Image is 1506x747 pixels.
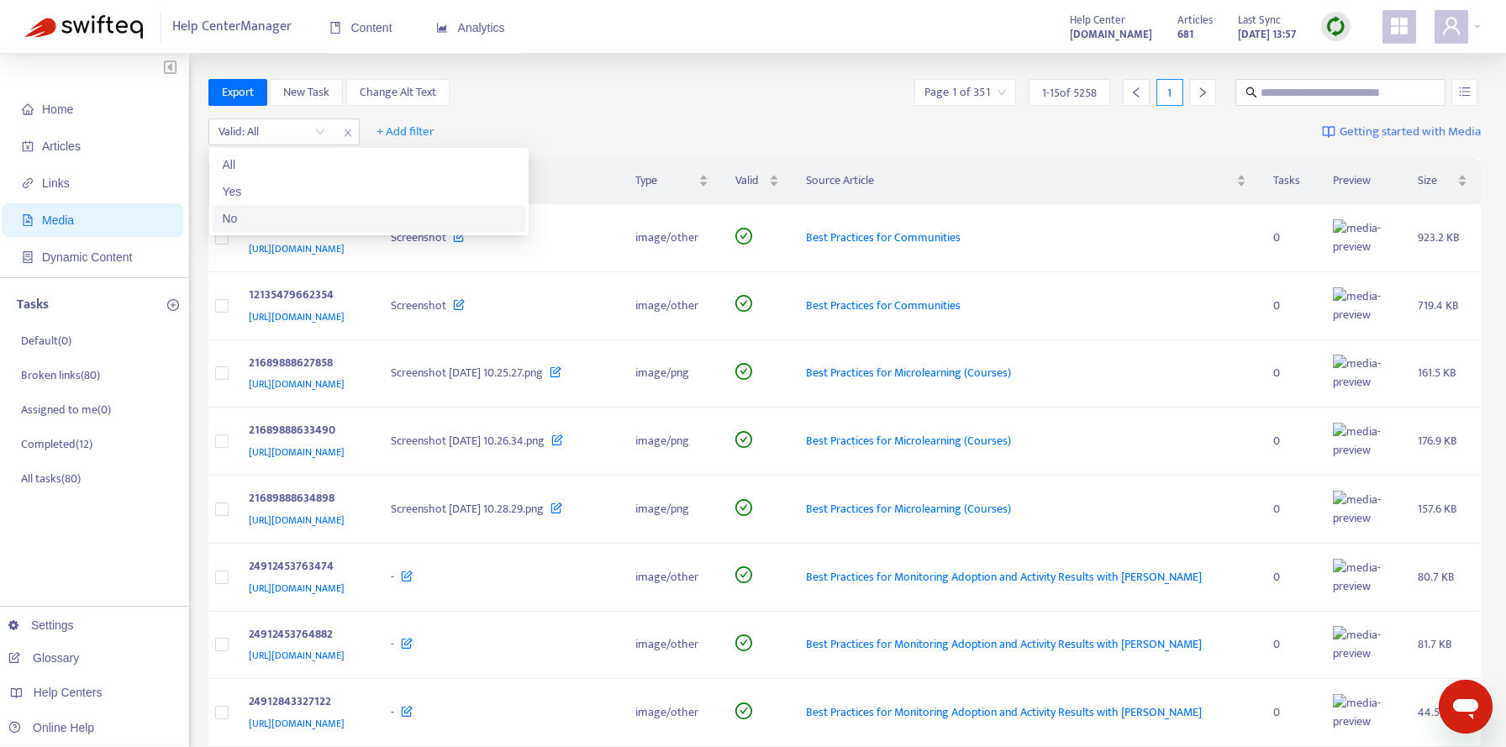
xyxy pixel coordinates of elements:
[249,421,358,443] div: 21689888633490
[1273,635,1306,654] div: 0
[172,11,292,43] span: Help Center Manager
[622,272,721,340] td: image/other
[1238,25,1296,44] strong: [DATE] 13:57
[735,566,752,583] span: check-circle
[391,567,394,587] span: -
[223,209,515,228] div: No
[1418,568,1467,587] div: 80.7 KB
[21,435,92,453] p: Completed ( 12 )
[376,122,434,142] span: + Add filter
[1418,171,1454,190] span: Size
[806,499,1011,518] span: Best Practices for Microlearning (Courses)
[735,702,752,719] span: check-circle
[1325,16,1346,37] img: sync.dc5367851b00ba804db3.png
[42,250,132,264] span: Dynamic Content
[1441,16,1461,36] span: user
[1459,86,1471,97] span: unordered-list
[1260,158,1319,204] th: Tasks
[1273,229,1306,247] div: 0
[213,205,525,232] div: No
[249,692,358,714] div: 24912843327122
[1418,364,1467,382] div: 161.5 KB
[329,21,392,34] span: Content
[1273,500,1306,518] div: 0
[25,15,143,39] img: Swifteq
[213,151,525,178] div: All
[806,363,1011,382] span: Best Practices for Microlearning (Courses)
[1177,25,1193,44] strong: 681
[806,702,1202,722] span: Best Practices for Monitoring Adoption and Activity Results with [PERSON_NAME]
[22,177,34,189] span: link
[391,363,543,382] span: Screenshot [DATE] 10.25.27.png
[1333,219,1383,256] img: media-preview
[167,299,179,311] span: plus-circle
[436,21,505,34] span: Analytics
[735,363,752,380] span: check-circle
[1319,158,1405,204] th: Preview
[346,79,450,106] button: Change Alt Text
[1333,423,1383,460] img: media-preview
[391,431,545,450] span: Screenshot [DATE] 10.26.34.png
[249,557,358,579] div: 24912453763474
[42,139,81,153] span: Articles
[1130,87,1142,98] span: left
[806,567,1202,587] span: Best Practices for Monitoring Adoption and Activity Results with [PERSON_NAME]
[249,512,345,529] span: [URL][DOMAIN_NAME]
[1333,491,1383,528] img: media-preview
[249,240,345,257] span: [URL][DOMAIN_NAME]
[391,296,446,315] span: Screenshot
[22,251,34,263] span: container
[735,431,752,448] span: check-circle
[337,123,359,143] span: close
[1418,297,1467,315] div: 719.4 KB
[1333,694,1383,731] img: media-preview
[436,22,448,34] span: area-chart
[8,651,79,665] a: Glossary
[806,228,961,247] span: Best Practices for Communities
[1245,87,1257,98] span: search
[1404,158,1481,204] th: Size
[1070,11,1125,29] span: Help Center
[283,83,329,102] span: New Task
[22,214,34,226] span: file-image
[735,499,752,516] span: check-circle
[1273,297,1306,315] div: 0
[364,118,447,145] button: + Add filter
[249,647,345,664] span: [URL][DOMAIN_NAME]
[34,686,103,699] span: Help Centers
[635,171,694,190] span: Type
[42,213,74,227] span: Media
[1418,432,1467,450] div: 176.9 KB
[1418,500,1467,518] div: 157.6 KB
[1418,635,1467,654] div: 81.7 KB
[722,158,792,204] th: Valid
[391,499,544,518] span: Screenshot [DATE] 10.28.29.png
[1451,79,1477,106] button: unordered-list
[213,178,525,205] div: Yes
[21,470,81,487] p: All tasks ( 80 )
[1177,11,1213,29] span: Articles
[1389,16,1409,36] span: appstore
[270,79,343,106] button: New Task
[1070,24,1152,44] a: [DOMAIN_NAME]
[249,625,358,647] div: 24912453764882
[8,618,74,632] a: Settings
[208,79,267,106] button: Export
[1070,25,1152,44] strong: [DOMAIN_NAME]
[21,401,111,418] p: Assigned to me ( 0 )
[249,376,345,392] span: [URL][DOMAIN_NAME]
[1333,355,1383,392] img: media-preview
[1322,118,1481,145] a: Getting started with Media
[806,296,961,315] span: Best Practices for Communities
[8,721,94,734] a: Online Help
[735,228,752,245] span: check-circle
[391,228,446,247] span: Screenshot
[1340,123,1481,142] span: Getting started with Media
[1333,626,1383,663] img: media-preview
[806,171,1233,190] span: Source Article
[249,444,345,460] span: [URL][DOMAIN_NAME]
[329,22,341,34] span: book
[1273,568,1306,587] div: 0
[249,354,358,376] div: 21689888627858
[622,158,721,204] th: Type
